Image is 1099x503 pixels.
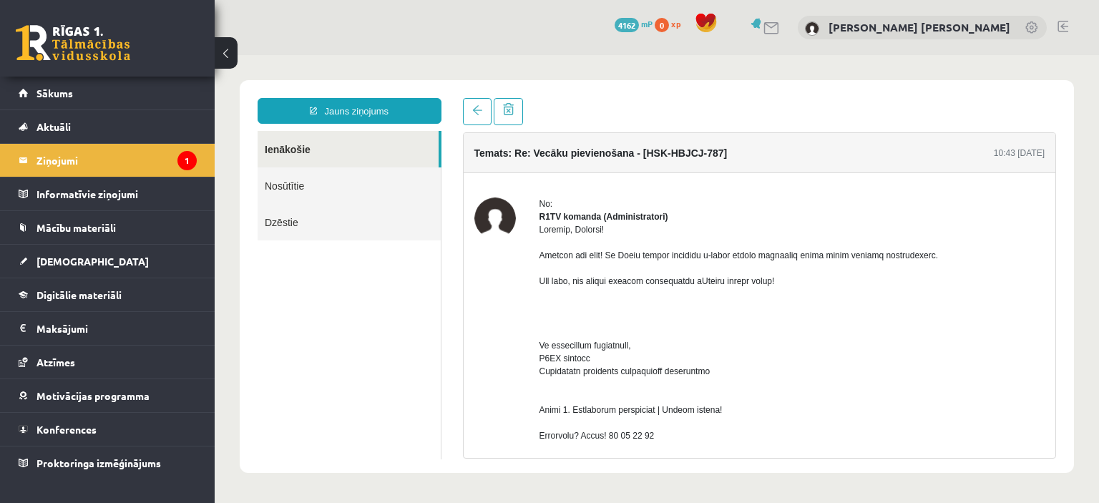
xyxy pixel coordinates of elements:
[19,413,197,446] a: Konferences
[19,379,197,412] a: Motivācijas programma
[36,456,161,469] span: Proktoringa izmēģinājums
[19,110,197,143] a: Aktuāli
[36,144,197,177] legend: Ziņojumi
[36,87,73,99] span: Sākums
[655,18,669,32] span: 0
[43,76,224,112] a: Ienākošie
[36,255,149,268] span: [DEMOGRAPHIC_DATA]
[615,18,653,29] a: 4162 mP
[43,149,226,185] a: Dzēstie
[36,312,197,345] legend: Maksājumi
[805,21,819,36] img: Emīlija Krista Bērziņa
[177,151,197,170] i: 1
[829,20,1010,34] a: [PERSON_NAME] [PERSON_NAME]
[43,112,226,149] a: Nosūtītie
[36,221,116,234] span: Mācību materiāli
[19,346,197,379] a: Atzīmes
[19,278,197,311] a: Digitālie materiāli
[19,211,197,244] a: Mācību materiāli
[36,120,71,133] span: Aktuāli
[260,92,513,104] h4: Temats: Re: Vecāku pievienošana - [HSK-HBJCJ-787]
[19,312,197,345] a: Maksājumi
[671,18,680,29] span: xp
[615,18,639,32] span: 4162
[260,142,301,184] img: R1TV komanda
[325,157,454,167] strong: R1TV komanda (Administratori)
[43,43,227,69] a: Jauns ziņojums
[36,356,75,368] span: Atzīmes
[19,177,197,210] a: Informatīvie ziņojumi
[655,18,688,29] a: 0 xp
[19,446,197,479] a: Proktoringa izmēģinājums
[325,142,831,155] div: No:
[36,177,197,210] legend: Informatīvie ziņojumi
[36,423,97,436] span: Konferences
[19,144,197,177] a: Ziņojumi1
[19,77,197,109] a: Sākums
[19,245,197,278] a: [DEMOGRAPHIC_DATA]
[36,389,150,402] span: Motivācijas programma
[779,92,830,104] div: 10:43 [DATE]
[36,288,122,301] span: Digitālie materiāli
[16,25,130,61] a: Rīgas 1. Tālmācības vidusskola
[641,18,653,29] span: mP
